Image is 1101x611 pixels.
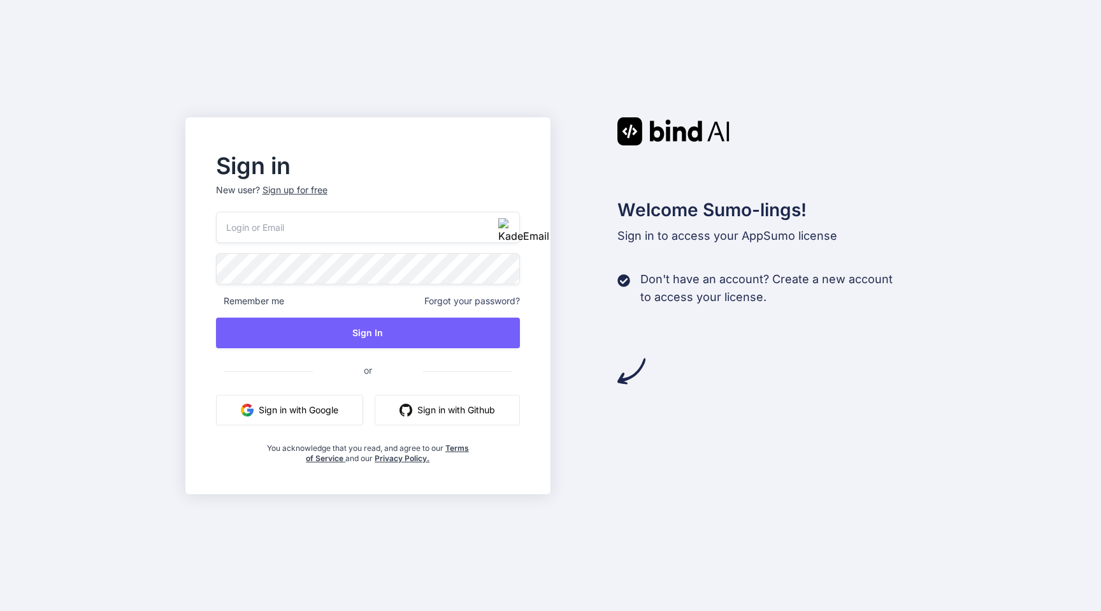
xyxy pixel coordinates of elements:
span: Remember me [216,295,284,307]
div: You acknowledge that you read, and agree to our and our [266,436,469,464]
img: Bind AI logo [617,117,730,145]
p: Sign in to access your AppSumo license [617,227,916,245]
img: arrow [617,357,645,385]
p: New user? [216,184,521,212]
input: Login or Email [216,212,521,243]
button: Sign In [216,318,521,348]
img: github [399,404,412,416]
img: google [241,404,254,416]
a: Privacy Policy. [375,453,429,463]
img: KadeEmail [498,218,549,244]
button: Sign in with Google [216,395,363,425]
button: Sign in with Github [375,395,520,425]
div: Sign up for free [263,184,327,196]
span: or [313,355,423,386]
a: Terms of Service [306,443,469,463]
h2: Sign in [216,156,521,176]
p: Don't have an account? Create a new account to access your license. [640,270,893,306]
span: Forgot your password? [424,295,520,307]
h2: Welcome Sumo-lings! [617,196,916,223]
